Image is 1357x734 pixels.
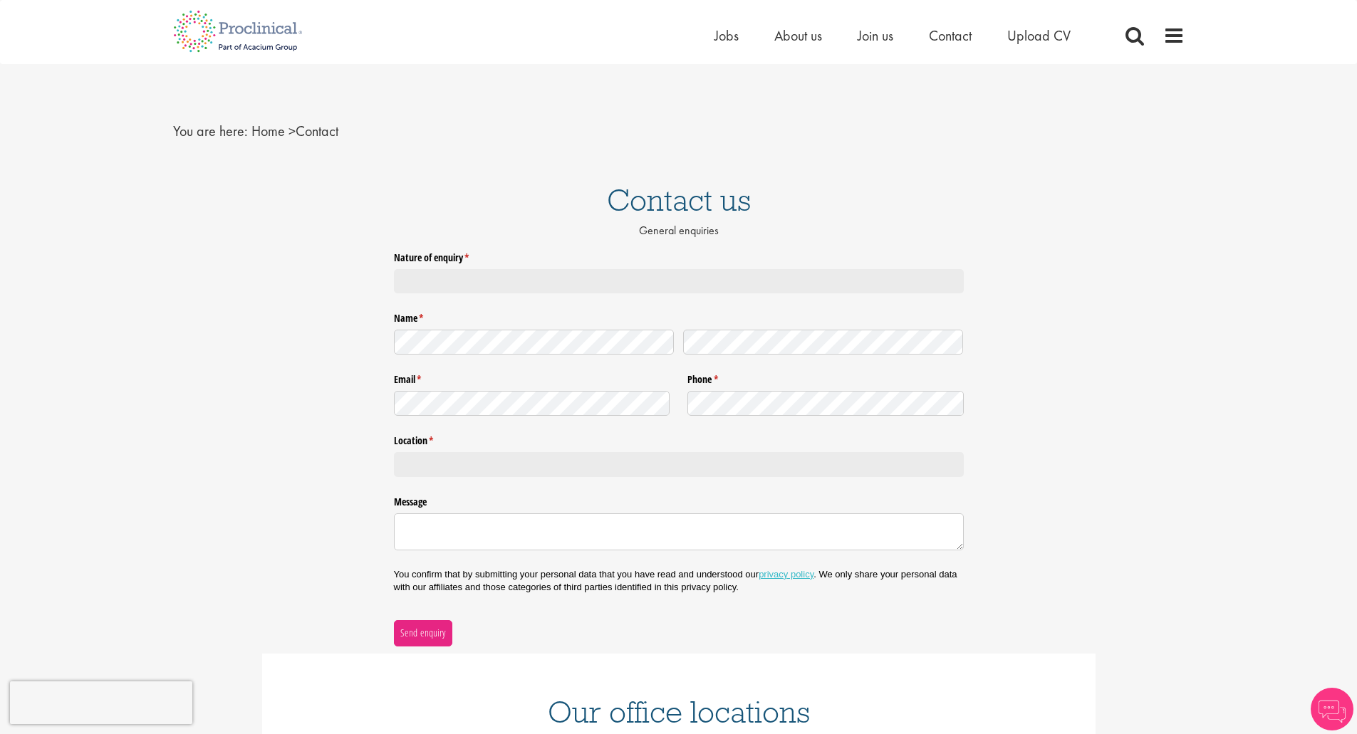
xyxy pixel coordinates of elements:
a: Join us [858,26,893,45]
input: Last [683,330,964,355]
label: Email [394,368,670,387]
iframe: reCAPTCHA [10,681,192,724]
span: Contact [251,122,338,140]
a: About us [774,26,822,45]
label: Nature of enquiry [394,246,964,264]
span: Send enquiry [400,625,446,641]
a: Upload CV [1007,26,1071,45]
button: Send enquiry [394,620,452,646]
legend: Location [394,429,964,448]
a: Contact [929,26,972,45]
span: You are here: [173,122,248,140]
input: First [394,330,675,355]
a: privacy policy [759,569,813,580]
span: > [288,122,296,140]
h1: Our office locations [284,696,1074,728]
label: Message [394,490,964,508]
legend: Name [394,307,964,325]
a: breadcrumb link to Home [251,122,285,140]
label: Phone [687,368,964,387]
img: Chatbot [1311,688,1353,730]
a: Jobs [714,26,739,45]
p: You confirm that by submitting your personal data that you have read and understood our . We only... [394,568,964,594]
